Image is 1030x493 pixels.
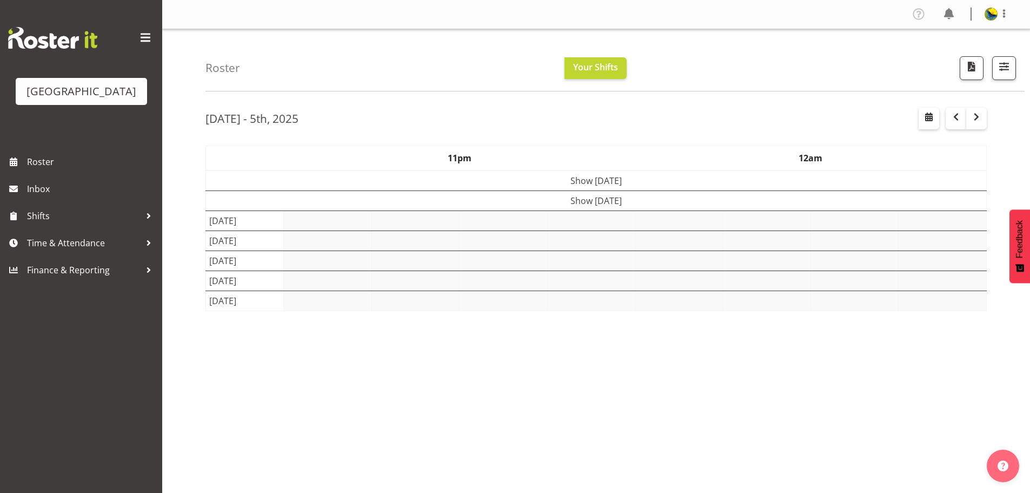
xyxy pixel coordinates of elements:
[205,62,240,74] h4: Roster
[919,108,939,129] button: Select a specific date within the roster.
[206,251,284,271] td: [DATE]
[205,111,298,126] h2: [DATE] - 5th, 2025
[206,231,284,251] td: [DATE]
[8,27,97,49] img: Rosterit website logo
[1009,209,1030,283] button: Feedback - Show survey
[27,235,141,251] span: Time & Attendance
[635,146,987,170] th: 12am
[206,211,284,231] td: [DATE]
[985,8,998,21] img: gemma-hall22491374b5f274993ff8414464fec47f.png
[960,56,984,80] button: Download a PDF of the roster according to the set date range.
[573,61,618,73] span: Your Shifts
[206,291,284,311] td: [DATE]
[998,461,1008,471] img: help-xxl-2.png
[564,57,627,79] button: Your Shifts
[206,170,987,191] td: Show [DATE]
[206,271,284,291] td: [DATE]
[992,56,1016,80] button: Filter Shifts
[1015,220,1025,258] span: Feedback
[27,262,141,278] span: Finance & Reporting
[27,181,157,197] span: Inbox
[27,208,141,224] span: Shifts
[26,83,136,100] div: [GEOGRAPHIC_DATA]
[284,146,635,170] th: 11pm
[206,190,987,211] td: Show [DATE]
[27,154,157,170] span: Roster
